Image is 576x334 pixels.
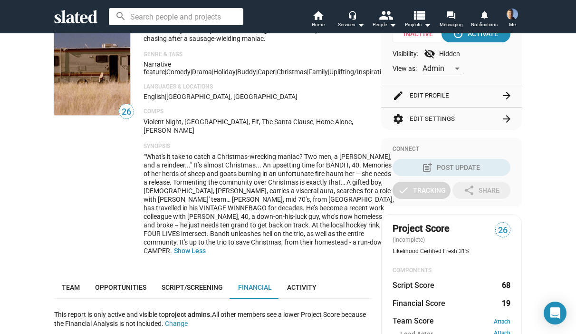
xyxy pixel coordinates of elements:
span: [GEOGRAPHIC_DATA], [GEOGRAPHIC_DATA] [166,93,298,100]
div: Connect [393,146,510,153]
mat-icon: edit [393,90,404,101]
span: “What's it take to catch a Christmas-wrecking maniac? Two men, a [PERSON_NAME], and a reindeer...... [144,153,394,255]
mat-icon: arrow_forward [501,90,512,101]
a: Script/Screening [154,276,230,299]
div: Likelihood Certified Fresh 31% [393,248,510,255]
span: | [275,68,277,76]
a: Home [301,10,335,30]
span: Home [312,19,325,30]
dd: 68 [501,280,510,290]
p: Languages & Locations [144,83,394,91]
span: | [236,68,237,76]
p: Synopsis [144,143,394,150]
span: Holiday [213,68,236,76]
input: Search people and projects [109,8,243,25]
dt: Team Score [393,316,434,326]
mat-icon: view_list [412,8,426,22]
mat-icon: arrow_drop_down [387,19,398,30]
span: | [191,68,192,76]
span: uplifting/inspirational [329,68,394,76]
span: 26 [119,106,134,118]
mat-icon: check [398,185,409,196]
button: Tracking [393,182,451,199]
mat-icon: arrow_forward [501,113,512,125]
mat-icon: arrow_drop_down [355,19,366,30]
span: project admins. [165,311,212,318]
span: | [328,68,329,76]
dd: 19 [501,298,510,308]
mat-icon: home [312,10,324,21]
button: Edit Settings [393,108,510,130]
span: buddy [237,68,256,76]
span: Financial [238,284,272,291]
span: Comedy [166,68,191,76]
span: | [256,68,258,76]
dt: Financial Score [393,298,445,308]
span: This report is only active and visible to [54,311,212,318]
p: Violent Night, [GEOGRAPHIC_DATA], Elf, The Santa Clause, Home Alone, [PERSON_NAME] [144,118,394,135]
img: THE CAMPERS [54,2,130,115]
span: Script/Screening [162,284,223,291]
mat-icon: share [463,185,475,196]
span: 26 [496,224,510,237]
button: Show Less [174,246,206,255]
a: Financial [230,276,279,299]
span: Projects [405,19,431,30]
mat-icon: forum [446,10,455,20]
mat-icon: arrow_drop_down [422,19,433,30]
a: Attach [494,318,510,325]
div: Post Update [423,159,480,176]
span: | [165,93,166,100]
span: Messaging [440,19,463,30]
span: Opportunities [95,284,146,291]
p: Three unlikely misfits spend Christmas together in a beat-up [PERSON_NAME], chasing after a sausa... [144,26,394,43]
span: Project Score [393,222,450,235]
div: All other members see a lower Project Score because the Financial Analysis is not included. [54,299,372,328]
p: Comps [144,108,394,116]
span: Notifications [471,19,498,30]
button: Share [452,182,510,199]
mat-icon: post_add [422,162,433,173]
span: Inactive [393,25,450,42]
span: caper [258,68,275,76]
span: Team [62,284,80,291]
div: COMPONENTS [393,267,510,275]
img: Joel Cousins [507,9,518,20]
span: Activity [287,284,317,291]
mat-icon: people [379,8,393,22]
span: | [212,68,213,76]
a: Opportunities [87,276,154,299]
button: Edit Profile [393,84,510,107]
mat-icon: power_settings_new [452,28,464,39]
div: Open Intercom Messenger [544,302,566,324]
span: Narrative feature [144,60,171,76]
button: Change [165,320,188,327]
a: Notifications [468,10,501,30]
span: Drama [192,68,212,76]
span: (incomplete) [393,236,427,243]
div: Tracking [398,182,446,199]
button: Projects [401,10,434,30]
div: Services [338,19,365,30]
mat-icon: settings [393,113,404,125]
p: Genre & Tags [144,51,394,59]
span: Christmas [277,68,307,76]
button: Activate [442,25,510,42]
span: family [308,68,328,76]
mat-icon: visibility_off [424,48,435,59]
div: People [373,19,396,30]
span: Admin [422,64,444,73]
button: Joel CousinsMe [501,7,524,31]
mat-icon: headset_mic [348,10,356,19]
span: English [144,93,165,100]
span: View as: [393,64,417,73]
dt: Script Score [393,280,434,290]
div: Activate [454,25,498,42]
button: People [368,10,401,30]
button: Services [335,10,368,30]
span: | [165,68,166,76]
button: Post Update [393,159,510,176]
div: Share [463,182,499,199]
a: Team [54,276,87,299]
mat-icon: notifications [480,10,489,19]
